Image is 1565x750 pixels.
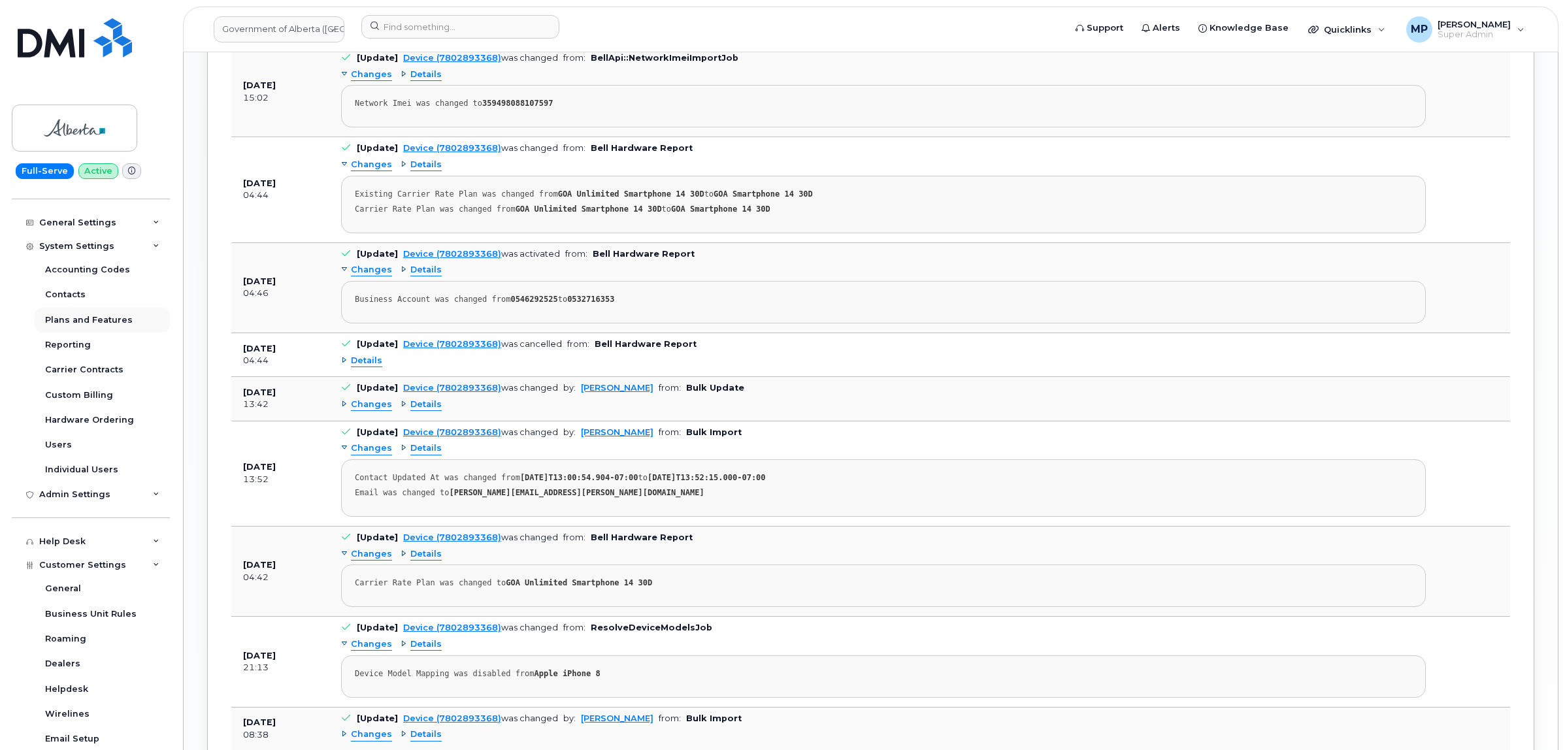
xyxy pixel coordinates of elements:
div: was changed [403,713,558,723]
strong: GOA Unlimited Smartphone 14 30D [506,578,652,587]
div: was changed [403,623,558,632]
span: Changes [351,399,392,411]
b: [Update] [357,383,398,393]
strong: 0546292525 [510,295,557,304]
div: 08:38 [243,729,318,741]
span: Knowledge Base [1210,22,1289,35]
div: 04:44 [243,189,318,201]
span: Details [410,159,442,171]
strong: [DATE]T13:00:54.904-07:00 [520,473,638,482]
strong: GOA Smartphone 14 30D [671,204,770,214]
span: Details [410,442,442,455]
b: [Update] [357,713,398,723]
div: 04:44 [243,355,318,367]
span: Details [410,69,442,81]
b: [DATE] [243,276,276,286]
div: Existing Carrier Rate Plan was changed from to [355,189,1412,199]
b: Bulk Import [686,713,742,723]
div: Carrier Rate Plan was changed to [355,578,1412,588]
div: was changed [403,383,558,393]
div: Contact Updated At was changed from to [355,473,1412,483]
b: ResolveDeviceModelsJob [591,623,712,632]
strong: GOA Unlimited Smartphone 14 30D [516,204,662,214]
span: Changes [351,159,392,171]
span: Super Admin [1438,29,1511,40]
span: Changes [351,264,392,276]
b: Bell Hardware Report [595,339,697,349]
a: Device (7802893368) [403,383,501,393]
a: Device (7802893368) [403,339,501,349]
div: was changed [403,532,558,542]
strong: 0532716353 [567,295,614,304]
div: 15:02 [243,92,318,104]
a: Government of Alberta (GOA) [214,16,344,42]
b: [DATE] [243,717,276,727]
span: Changes [351,548,392,561]
span: from: [659,427,681,437]
div: 04:42 [243,572,318,583]
a: Device (7802893368) [403,532,501,542]
span: [PERSON_NAME] [1438,19,1511,29]
span: from: [567,339,589,349]
strong: GOA Smartphone 14 30D [714,189,813,199]
a: [PERSON_NAME] [581,383,653,393]
div: was activated [403,249,560,259]
b: [Update] [357,623,398,632]
span: Details [410,399,442,411]
strong: [DATE]T13:52:15.000-07:00 [648,473,766,482]
span: from: [563,53,585,63]
span: Details [351,355,382,367]
span: Changes [351,728,392,741]
div: was changed [403,53,558,63]
b: [Update] [357,339,398,349]
span: from: [565,249,587,259]
a: [PERSON_NAME] [581,713,653,723]
span: Details [410,548,442,561]
div: Carrier Rate Plan was changed from to [355,204,1412,214]
div: was cancelled [403,339,562,349]
div: 04:46 [243,287,318,299]
b: [DATE] [243,387,276,397]
b: [Update] [357,143,398,153]
b: BellApi::NetworkImeiImportJob [591,53,738,63]
div: was changed [403,143,558,153]
span: Quicklinks [1324,24,1372,35]
b: [Update] [357,427,398,437]
strong: 359498088107597 [482,99,553,108]
span: by: [563,427,576,437]
a: Device (7802893368) [403,143,501,153]
span: from: [659,383,681,393]
b: [Update] [357,53,398,63]
span: from: [563,143,585,153]
div: 13:52 [243,474,318,485]
span: Details [410,728,442,741]
b: [DATE] [243,178,276,188]
b: Bell Hardware Report [591,532,693,542]
span: from: [563,623,585,632]
b: [DATE] [243,80,276,90]
span: by: [563,383,576,393]
a: Support [1066,15,1132,41]
div: Quicklinks [1299,16,1394,42]
span: Changes [351,69,392,81]
div: was changed [403,427,558,437]
b: Bulk Update [686,383,744,393]
span: Details [410,638,442,651]
strong: GOA Unlimited Smartphone 14 30D [558,189,704,199]
b: Bell Hardware Report [591,143,693,153]
span: by: [563,713,576,723]
a: Knowledge Base [1189,15,1298,41]
div: Network Imei was changed to [355,99,1412,108]
span: Changes [351,442,392,455]
b: Bulk Import [686,427,742,437]
strong: Apple iPhone 8 [535,669,601,678]
b: [Update] [357,249,398,259]
b: Bell Hardware Report [593,249,695,259]
a: Alerts [1132,15,1189,41]
b: [DATE] [243,651,276,660]
div: Michael Partack [1397,16,1534,42]
div: 21:13 [243,662,318,674]
div: Business Account was changed from to [355,295,1412,304]
div: 13:42 [243,399,318,410]
a: Device (7802893368) [403,713,501,723]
